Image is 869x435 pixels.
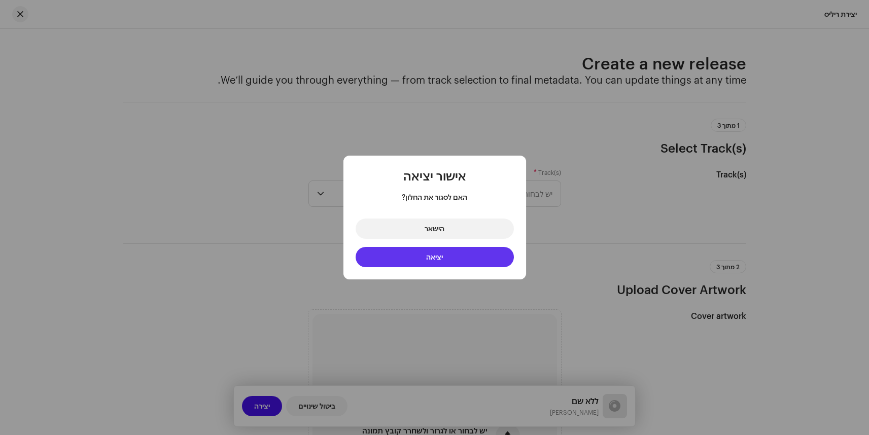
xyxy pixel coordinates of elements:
[426,252,443,261] span: יציאה
[356,192,514,202] span: האם לסגור את החלון?
[356,247,514,267] button: יציאה
[356,219,514,239] button: הישאר
[403,168,466,183] span: אישור יציאה
[425,224,444,233] span: הישאר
